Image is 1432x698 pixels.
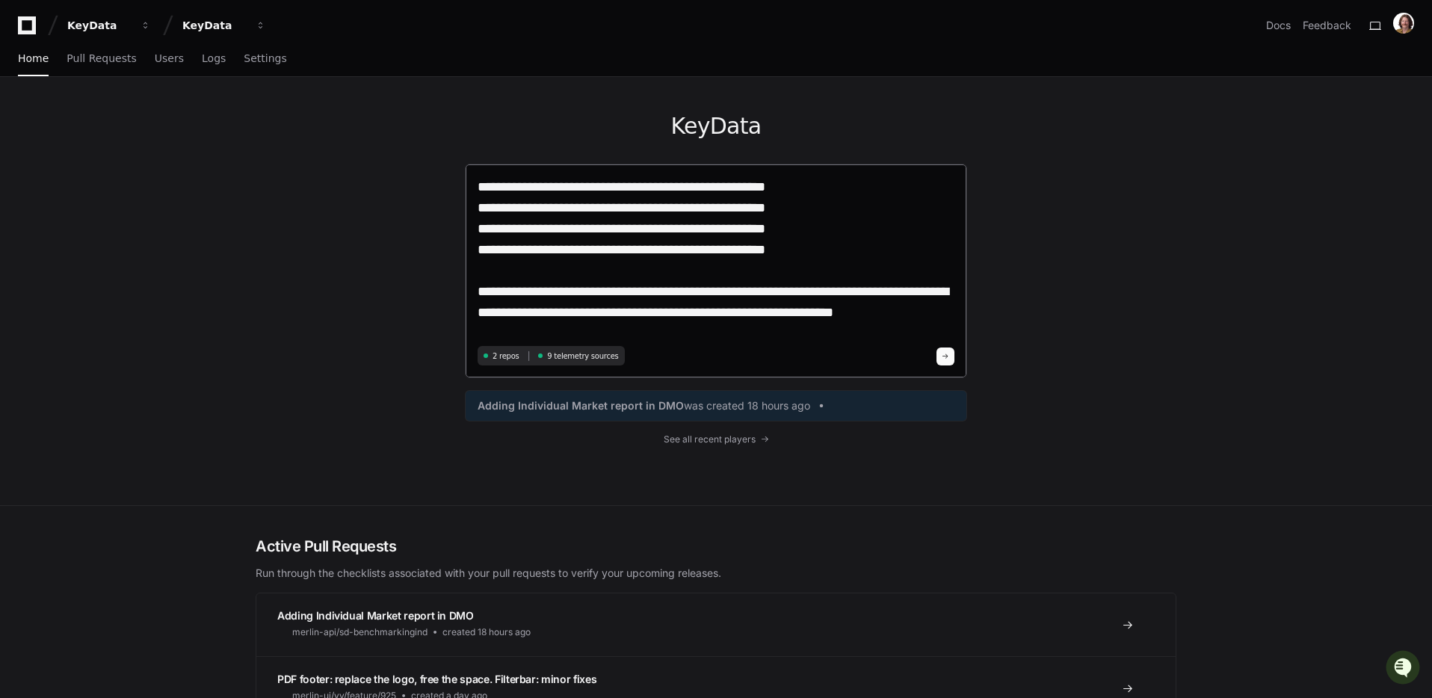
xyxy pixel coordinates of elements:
span: merlin-api/sd-benchmarkingind [292,626,428,638]
button: See all [232,160,272,178]
a: Pull Requests [67,42,136,76]
a: Users [155,42,184,76]
div: KeyData [67,18,132,33]
button: KeyData [176,12,272,39]
span: • [124,200,129,212]
span: Pylon [149,234,181,245]
span: PDF footer: replace the logo, free the space. Filterbar: minor fixes [277,673,596,685]
span: was created 18 hours ago [684,398,810,413]
img: ACg8ocLxjWwHaTxEAox3-XWut-danNeJNGcmSgkd_pWXDZ2crxYdQKg=s96-c [1393,13,1414,34]
span: Pull Requests [67,54,136,63]
img: Robert Klasen [15,186,39,220]
a: Adding Individual Market report in DMOwas created 18 hours ago [478,398,954,413]
a: Settings [244,42,286,76]
span: [PERSON_NAME] [46,200,121,212]
div: Past conversations [15,163,100,175]
span: Users [155,54,184,63]
button: Feedback [1303,18,1351,33]
div: We're available if you need us! [67,126,206,138]
a: Logs [202,42,226,76]
span: [DATE] [132,200,163,212]
span: Home [18,54,49,63]
img: 1756235613930-3d25f9e4-fa56-45dd-b3ad-e072dfbd1548 [30,201,42,213]
span: Settings [244,54,286,63]
span: See all recent players [664,433,756,445]
a: Adding Individual Market report in DMOmerlin-api/sd-benchmarkingindcreated 18 hours ago [256,593,1176,656]
a: See all recent players [465,433,967,445]
span: 2 repos [493,350,519,362]
h1: KeyData [465,113,967,140]
span: created 18 hours ago [442,626,531,638]
img: 8294786374016_798e290d9caffa94fd1d_72.jpg [31,111,58,138]
div: KeyData [182,18,247,33]
a: Powered byPylon [105,233,181,245]
button: Start new chat [254,116,272,134]
div: Welcome [15,60,272,84]
iframe: Open customer support [1384,649,1425,689]
a: Home [18,42,49,76]
a: Docs [1266,18,1291,33]
img: 1756235613930-3d25f9e4-fa56-45dd-b3ad-e072dfbd1548 [15,111,42,138]
span: Adding Individual Market report in DMO [277,609,474,622]
span: 9 telemetry sources [547,350,618,362]
h2: Active Pull Requests [256,536,1176,557]
span: Adding Individual Market report in DMO [478,398,684,413]
div: Start new chat [67,111,245,126]
button: KeyData [61,12,157,39]
img: PlayerZero [15,15,45,45]
span: Logs [202,54,226,63]
p: Run through the checklists associated with your pull requests to verify your upcoming releases. [256,566,1176,581]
